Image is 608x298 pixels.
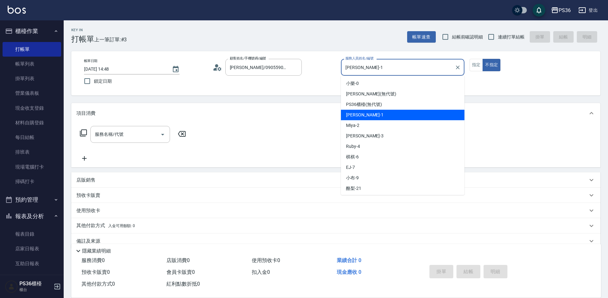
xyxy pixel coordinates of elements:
[19,287,52,293] p: 櫃台
[71,172,600,188] div: 店販銷售
[82,248,111,254] p: 隱藏業績明細
[252,257,280,263] span: 使用預收卡 0
[3,174,61,189] a: 掃碼打卡
[346,185,361,192] span: 酪梨 -21
[3,271,61,286] a: 互助排行榜
[3,115,61,130] a: 材料自購登錄
[3,191,61,208] button: 預約管理
[3,227,61,241] a: 報表目錄
[81,281,115,287] span: 其他付款方式 0
[3,42,61,57] a: 打帳單
[3,86,61,100] a: 營業儀表板
[230,56,266,61] label: 顧客姓名/手機號碼/編號
[76,192,100,199] p: 預收卡販賣
[71,188,600,203] div: 預收卡販賣
[71,103,600,123] div: 項目消費
[3,101,61,115] a: 現金收支登錄
[3,145,61,159] a: 排班表
[252,269,270,275] span: 扣入金 0
[576,4,600,16] button: 登出
[71,35,94,44] h3: 打帳單
[5,280,18,293] img: Person
[346,154,359,160] span: 棋棋 -6
[76,177,95,184] p: 店販銷售
[84,59,97,63] label: 帳單日期
[407,31,436,43] button: 帳單速查
[166,281,200,287] span: 紅利點數折抵 0
[168,62,183,77] button: Choose date, selected date is 2025-08-25
[166,257,190,263] span: 店販消費 0
[71,28,94,32] h2: Key In
[94,36,127,44] span: 上一筆訂單:#3
[81,269,110,275] span: 預收卡販賣 0
[76,110,95,117] p: 項目消費
[76,238,100,245] p: 備註及來源
[559,6,571,14] div: PS36
[81,257,105,263] span: 服務消費 0
[3,23,61,39] button: 櫃檯作業
[483,59,500,71] button: 不指定
[346,91,396,97] span: [PERSON_NAME] (無代號)
[533,4,545,17] button: save
[346,133,384,139] span: [PERSON_NAME] -3
[346,80,359,87] span: 小樂 -0
[548,4,573,17] button: PS36
[453,63,462,72] button: Clear
[71,233,600,249] div: 備註及來源
[345,56,373,61] label: 服務人員姓名/編號
[3,256,61,271] a: 互助日報表
[3,208,61,225] button: 報表及分析
[76,207,100,214] p: 使用預收卡
[71,203,600,218] div: 使用預收卡
[3,71,61,86] a: 掛單列表
[346,143,360,150] span: Ruby -4
[166,269,195,275] span: 會員卡販賣 0
[158,129,168,140] button: Open
[71,218,600,233] div: 其他付款方式入金可用餘額: 0
[76,222,135,229] p: 其他付款方式
[452,34,483,40] span: 結帳前確認明細
[84,64,166,74] input: YYYY/MM/DD hh:mm
[346,164,355,171] span: EJ -7
[337,257,361,263] span: 業績合計 0
[346,122,359,129] span: Miya -2
[346,112,384,118] span: [PERSON_NAME] -1
[470,59,483,71] button: 指定
[346,101,382,108] span: PS36櫃檯 (無代號)
[94,78,112,85] span: 鎖定日期
[19,281,52,287] h5: PS36櫃檯
[3,130,61,145] a: 每日結帳
[3,160,61,174] a: 現場電腦打卡
[3,241,61,256] a: 店家日報表
[3,57,61,71] a: 帳單列表
[346,175,359,181] span: 小布 -9
[108,224,135,228] span: 入金可用餘額: 0
[8,6,26,14] img: Logo
[498,34,525,40] span: 連續打單結帳
[337,269,361,275] span: 現金應收 0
